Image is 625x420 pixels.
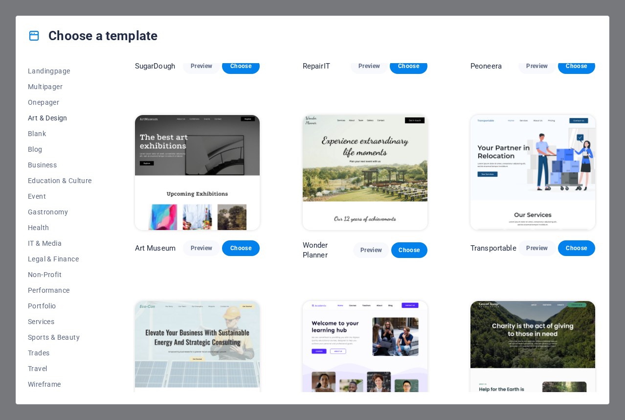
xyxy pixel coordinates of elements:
[230,62,251,70] span: Choose
[28,145,92,153] span: Blog
[28,333,92,341] span: Sports & Beauty
[28,173,92,188] button: Education & Culture
[28,157,92,173] button: Business
[28,79,92,94] button: Multipager
[230,244,251,252] span: Choose
[28,224,92,232] span: Health
[28,251,92,267] button: Legal & Finance
[558,58,595,74] button: Choose
[398,62,419,70] span: Choose
[135,301,260,416] img: Eco-Con
[303,301,427,416] img: Academix
[28,239,92,247] span: IT & Media
[28,235,92,251] button: IT & Media
[28,314,92,329] button: Services
[28,83,92,91] span: Multipager
[135,243,176,253] p: Art Museum
[391,242,427,258] button: Choose
[28,63,92,79] button: Landingpage
[470,301,595,416] img: Green Change
[303,240,353,260] p: Wonder Planner
[28,380,92,388] span: Wireframe
[470,115,595,230] img: Transportable
[135,61,175,71] p: SugarDough
[28,329,92,345] button: Sports & Beauty
[28,110,92,126] button: Art & Design
[28,126,92,141] button: Blank
[470,61,502,71] p: Peoneera
[351,58,388,74] button: Preview
[28,361,92,376] button: Travel
[28,365,92,373] span: Travel
[28,302,92,310] span: Portfolio
[358,62,380,70] span: Preview
[28,94,92,110] button: Onepager
[28,267,92,282] button: Non-Profit
[28,188,92,204] button: Event
[28,141,92,157] button: Blog
[28,286,92,294] span: Performance
[28,345,92,361] button: Trades
[28,130,92,138] span: Blank
[28,298,92,314] button: Portfolio
[28,114,92,122] span: Art & Design
[28,349,92,357] span: Trades
[353,242,389,258] button: Preview
[28,255,92,263] span: Legal & Finance
[135,115,260,230] img: Art Museum
[191,62,212,70] span: Preview
[28,67,92,75] span: Landingpage
[28,282,92,298] button: Performance
[28,220,92,235] button: Health
[222,240,259,256] button: Choose
[303,115,427,230] img: Wonder Planner
[558,240,595,256] button: Choose
[518,58,556,74] button: Preview
[390,58,427,74] button: Choose
[526,62,548,70] span: Preview
[470,243,516,253] p: Transportable
[28,376,92,392] button: Wireframe
[222,58,259,74] button: Choose
[361,246,381,254] span: Preview
[28,208,92,216] span: Gastronomy
[28,271,92,279] span: Non-Profit
[183,240,220,256] button: Preview
[303,61,330,71] p: RepairIT
[191,244,212,252] span: Preview
[28,318,92,326] span: Services
[566,62,587,70] span: Choose
[183,58,220,74] button: Preview
[28,177,92,185] span: Education & Culture
[518,240,556,256] button: Preview
[28,204,92,220] button: Gastronomy
[28,28,157,44] h4: Choose a template
[28,98,92,106] span: Onepager
[28,192,92,200] span: Event
[526,244,548,252] span: Preview
[566,244,587,252] span: Choose
[28,161,92,169] span: Business
[399,246,420,254] span: Choose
